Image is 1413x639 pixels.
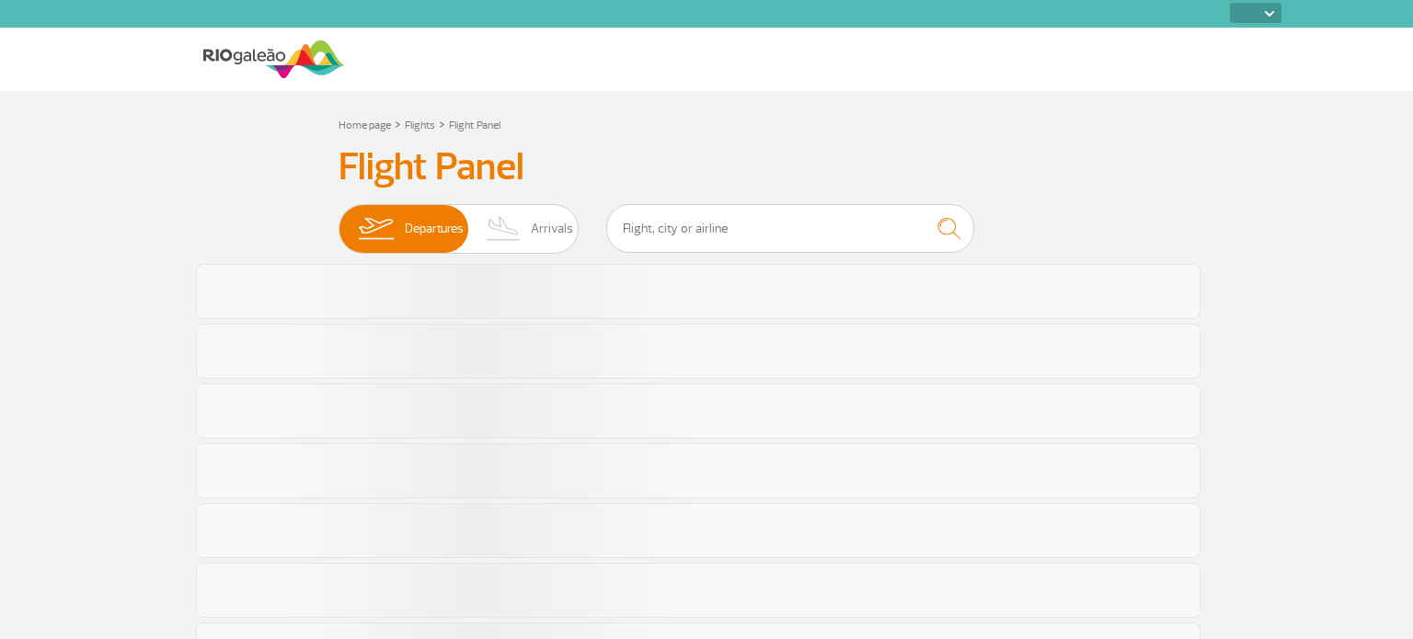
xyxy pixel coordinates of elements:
a: Home page [339,119,391,132]
a: Flight Panel [449,119,500,132]
h3: Flight Panel [339,144,1074,190]
a: Flights [405,119,435,132]
a: > [439,113,445,134]
input: Flight, city or airline [606,204,974,253]
a: > [395,113,401,134]
span: Arrivals [531,205,573,253]
span: Departures [405,205,464,253]
img: slider-desembarque [477,205,531,253]
img: slider-embarque [347,205,405,253]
